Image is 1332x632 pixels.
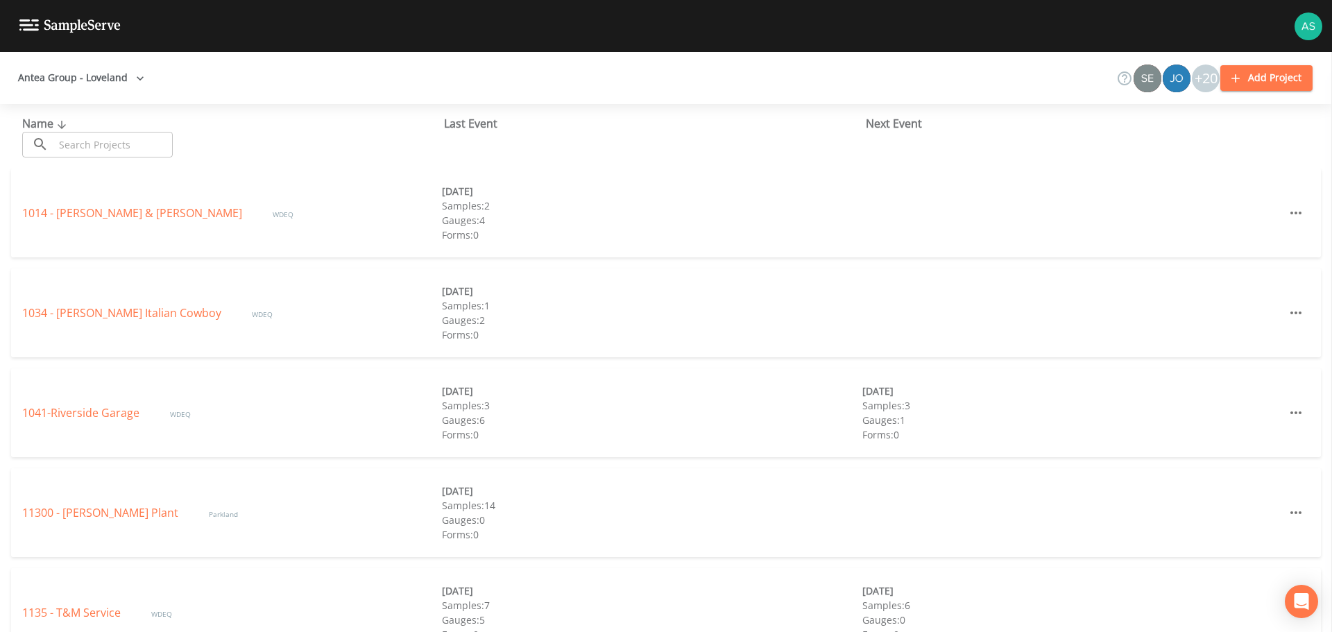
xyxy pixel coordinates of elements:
div: +20 [1192,65,1220,92]
span: WDEQ [273,210,293,219]
span: WDEQ [252,309,273,319]
div: Forms: 0 [442,327,862,342]
img: 360e392d957c10372a2befa2d3a287f3 [1295,12,1322,40]
div: Sean McKinstry [1133,65,1162,92]
div: Gauges: 0 [862,613,1282,627]
div: Samples: 14 [442,498,862,513]
div: Samples: 7 [442,598,862,613]
div: [DATE] [862,583,1282,598]
img: d2de15c11da5451b307a030ac90baa3e [1163,65,1190,92]
a: 1135 - T&M Service [22,605,123,620]
button: Antea Group - Loveland [12,65,150,91]
div: Gauges: 4 [442,213,862,228]
div: Samples: 3 [862,398,1282,413]
div: Gauges: 1 [862,413,1282,427]
div: Open Intercom Messenger [1285,585,1318,618]
span: Parkland [209,509,238,519]
div: [DATE] [442,284,862,298]
a: 1041-Riverside Garage [22,405,142,420]
div: Forms: 0 [442,427,862,442]
img: logo [19,19,121,33]
div: Samples: 3 [442,398,862,413]
div: Samples: 1 [442,298,862,313]
input: Search Projects [54,132,173,157]
div: Gauges: 6 [442,413,862,427]
div: [DATE] [442,384,862,398]
img: 52efdf5eb87039e5b40670955cfdde0b [1134,65,1161,92]
span: Name [22,116,70,131]
div: [DATE] [442,184,862,198]
span: WDEQ [170,409,191,419]
div: Forms: 0 [442,527,862,542]
a: 11300 - [PERSON_NAME] Plant [22,505,181,520]
div: Gauges: 0 [442,513,862,527]
div: [DATE] [442,484,862,498]
button: Add Project [1220,65,1313,91]
div: Gauges: 5 [442,613,862,627]
div: Forms: 0 [862,427,1282,442]
a: 1014 - [PERSON_NAME] & [PERSON_NAME] [22,205,245,221]
div: Samples: 6 [862,598,1282,613]
div: Gauges: 2 [442,313,862,327]
div: [DATE] [862,384,1282,398]
a: 1034 - [PERSON_NAME] Italian Cowboy [22,305,224,321]
div: Next Event [866,115,1288,132]
div: [DATE] [442,583,862,598]
div: Josh Watzak [1162,65,1191,92]
span: WDEQ [151,609,172,619]
div: Forms: 0 [442,228,862,242]
div: Samples: 2 [442,198,862,213]
div: Last Event [444,115,866,132]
